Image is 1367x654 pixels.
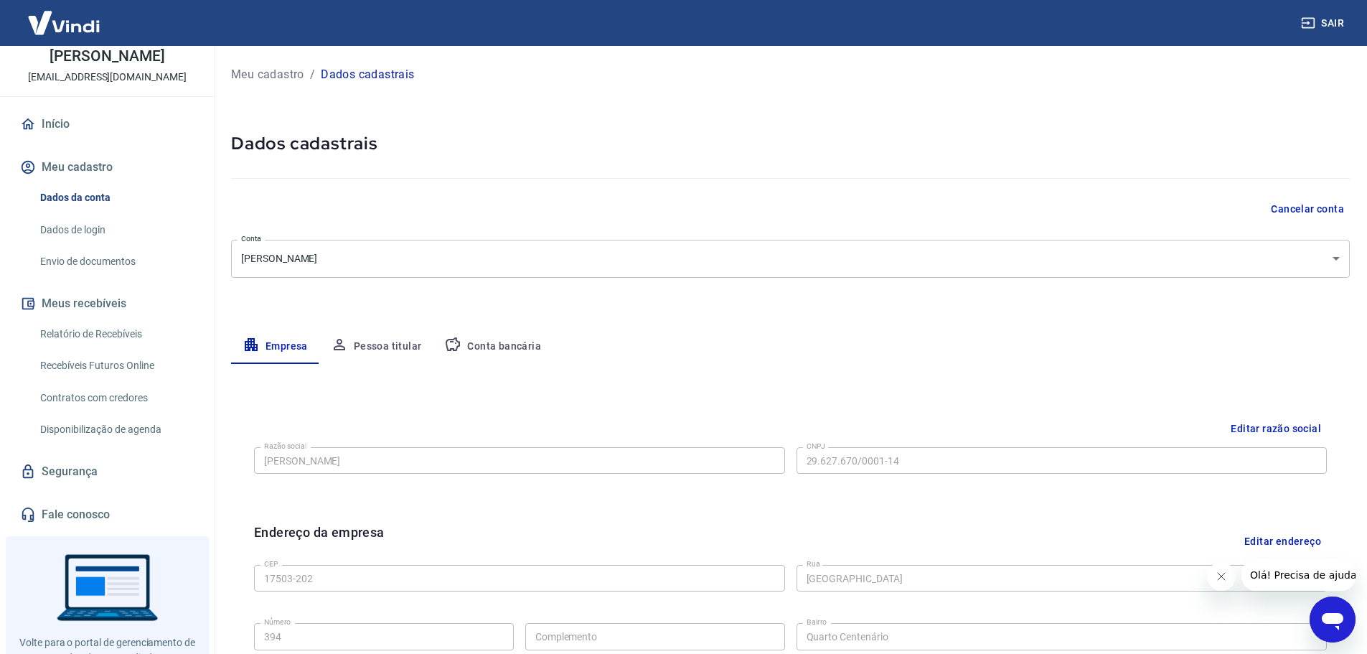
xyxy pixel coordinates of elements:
[34,183,197,212] a: Dados da conta
[310,66,315,83] p: /
[17,108,197,140] a: Início
[34,351,197,380] a: Recebíveis Futuros Online
[807,559,820,569] label: Rua
[231,66,304,83] a: Meu cadastro
[264,617,291,627] label: Número
[254,523,385,559] h6: Endereço da empresa
[34,415,197,444] a: Disponibilização de agenda
[264,559,278,569] label: CEP
[1265,196,1350,223] button: Cancelar conta
[231,240,1350,278] div: [PERSON_NAME]
[34,319,197,349] a: Relatório de Recebíveis
[433,330,553,364] button: Conta bancária
[34,247,197,276] a: Envio de documentos
[319,330,433,364] button: Pessoa titular
[321,66,414,83] p: Dados cadastrais
[1241,559,1356,591] iframe: Mensagem da empresa
[1298,10,1350,37] button: Sair
[17,1,111,45] img: Vindi
[1225,416,1327,442] button: Editar razão social
[17,151,197,183] button: Meu cadastro
[1207,562,1236,591] iframe: Fechar mensagem
[1310,597,1356,643] iframe: Botão para abrir a janela de mensagens
[9,10,121,22] span: Olá! Precisa de ajuda?
[231,132,1350,155] h5: Dados cadastrais
[807,617,827,627] label: Bairro
[28,70,187,85] p: [EMAIL_ADDRESS][DOMAIN_NAME]
[50,49,164,64] p: [PERSON_NAME]
[34,383,197,413] a: Contratos com credores
[807,441,825,452] label: CNPJ
[17,456,197,487] a: Segurança
[17,288,197,319] button: Meus recebíveis
[34,215,197,245] a: Dados de login
[264,441,306,452] label: Razão social
[17,499,197,531] a: Fale conosco
[241,233,261,244] label: Conta
[1239,523,1327,559] button: Editar endereço
[231,330,319,364] button: Empresa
